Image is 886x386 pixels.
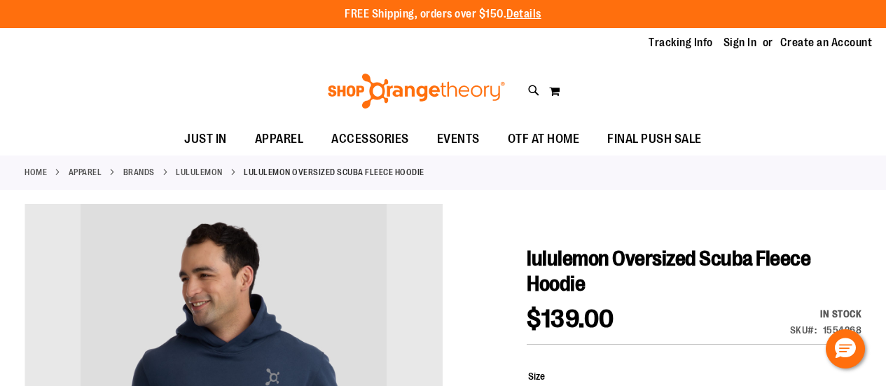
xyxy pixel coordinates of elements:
span: APPAREL [255,123,304,155]
a: EVENTS [423,123,494,156]
a: BRANDS [123,166,155,179]
span: FINAL PUSH SALE [607,123,702,155]
a: APPAREL [69,166,102,179]
span: $139.00 [527,305,614,333]
span: JUST IN [184,123,227,155]
a: Home [25,166,47,179]
a: Tracking Info [649,35,713,50]
div: In stock [790,307,862,321]
strong: SKU [790,324,817,336]
strong: lululemon Oversized Scuba Fleece Hoodie [244,166,424,179]
span: OTF AT HOME [508,123,580,155]
a: APPAREL [241,123,318,155]
a: JUST IN [170,123,241,156]
span: EVENTS [437,123,480,155]
div: 1554268 [823,323,862,337]
a: ACCESSORIES [317,123,423,156]
span: Size [528,371,545,382]
a: Sign In [724,35,757,50]
a: Details [506,8,541,20]
a: lululemon [176,166,223,179]
div: Availability [790,307,862,321]
button: Hello, have a question? Let’s chat. [826,329,865,368]
p: FREE Shipping, orders over $150. [345,6,541,22]
img: Shop Orangetheory [326,74,507,109]
a: OTF AT HOME [494,123,594,156]
a: FINAL PUSH SALE [593,123,716,156]
span: lululemon Oversized Scuba Fleece Hoodie [527,247,810,296]
a: Create an Account [780,35,873,50]
span: ACCESSORIES [331,123,409,155]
